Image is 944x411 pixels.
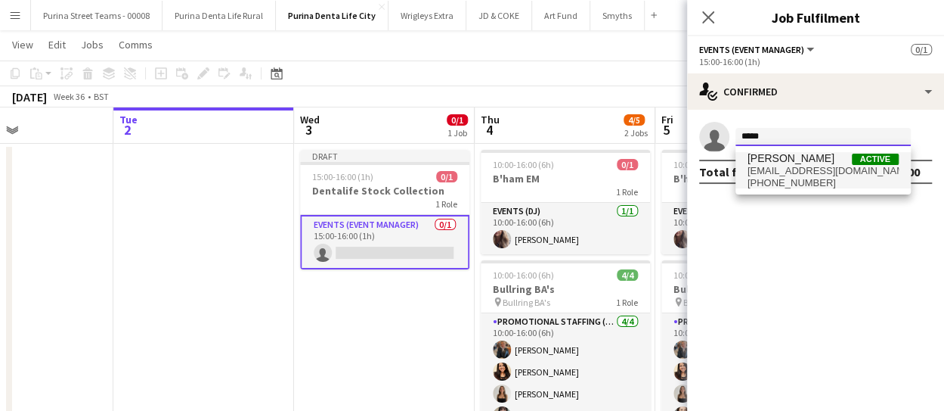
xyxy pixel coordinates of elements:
[687,8,944,27] h3: Job Fulfilment
[747,152,834,165] span: CHLOE BUTLER
[747,177,899,189] span: +447720810075
[31,1,162,30] button: Purina Street Teams - 00008
[911,44,932,55] span: 0/1
[532,1,590,30] button: Art Fund
[699,44,816,55] button: Events (Event Manager)
[42,35,72,54] a: Edit
[493,269,554,281] span: 10:00-16:00 (6h)
[699,44,804,55] span: Events (Event Manager)
[50,91,88,102] span: Week 36
[300,150,469,162] div: Draft
[300,113,320,126] span: Wed
[687,73,944,110] div: Confirmed
[435,198,457,210] span: 1 Role
[75,35,110,54] a: Jobs
[590,1,645,30] button: Smyths
[481,150,650,254] app-job-card: 10:00-16:00 (6h)0/1B'ham EM1 RoleEvents (DJ)1/110:00-16:00 (6h)[PERSON_NAME]
[683,297,731,308] span: Bullring BA's
[481,203,650,254] app-card-role: Events (DJ)1/110:00-16:00 (6h)[PERSON_NAME]
[659,121,673,139] span: 5
[617,159,638,170] span: 0/1
[94,91,109,102] div: BST
[300,150,469,269] app-job-card: Draft15:00-16:00 (1h)0/1Dentalife Stock Collection1 RoleEvents (Event Manager)0/115:00-16:00 (1h)
[673,269,735,281] span: 10:00-16:00 (6h)
[699,56,932,67] div: 15:00-16:00 (1h)
[447,114,468,126] span: 0/1
[162,1,276,30] button: Purina Denta Life Rural
[447,127,467,139] div: 1 Job
[119,113,138,126] span: Tue
[699,164,751,179] div: Total fee
[300,215,469,269] app-card-role: Events (Event Manager)0/115:00-16:00 (1h)
[661,172,831,185] h3: B'ham EM
[503,297,550,308] span: Bullring BA's
[624,114,645,126] span: 4/5
[388,1,466,30] button: Wrigleys Extra
[624,127,648,139] div: 2 Jobs
[276,1,388,30] button: Purina Denta Life City
[673,159,735,170] span: 10:00-16:00 (6h)
[436,171,457,182] span: 0/1
[661,113,673,126] span: Fri
[298,121,320,139] span: 3
[312,171,373,182] span: 15:00-16:00 (1h)
[300,184,469,198] h3: Dentalife Stock Collection
[478,121,500,139] span: 4
[661,150,831,254] app-job-card: 10:00-16:00 (6h)1/1B'ham EM1 RoleEvents (DJ)1/110:00-16:00 (6h)[PERSON_NAME]
[81,38,104,51] span: Jobs
[12,38,33,51] span: View
[6,35,39,54] a: View
[113,35,159,54] a: Comms
[481,113,500,126] span: Thu
[481,282,650,296] h3: Bullring BA's
[481,172,650,185] h3: B'ham EM
[661,203,831,254] app-card-role: Events (DJ)1/110:00-16:00 (6h)[PERSON_NAME]
[493,159,554,170] span: 10:00-16:00 (6h)
[747,165,899,177] span: chloebutler18@icloud.com
[117,121,138,139] span: 2
[616,186,638,198] span: 1 Role
[466,1,532,30] button: JD & COKE
[12,89,47,104] div: [DATE]
[617,269,638,281] span: 4/4
[616,297,638,308] span: 1 Role
[852,154,899,165] span: Active
[48,38,66,51] span: Edit
[661,282,831,296] h3: Bullring BA's
[119,38,153,51] span: Comms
